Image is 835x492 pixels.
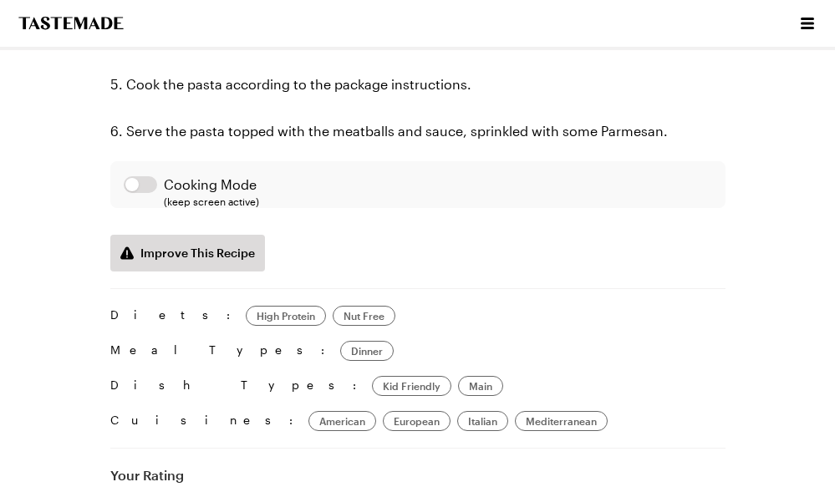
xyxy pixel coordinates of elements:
[383,411,451,431] a: European
[797,13,818,34] button: Open menu
[469,378,492,394] span: Main
[110,235,265,271] a: Improve This Recipe
[394,413,440,429] span: European
[458,376,503,396] a: Main
[468,413,497,429] span: Italian
[344,307,384,324] span: Nut Free
[515,411,608,431] a: Mediterranean
[110,118,726,145] li: Serve the pasta topped with the meatballs and sauce, sprinkled with some Parmesan.
[257,307,315,324] span: High Protein
[110,376,365,396] span: Dish Types:
[140,245,255,261] span: Improve This Recipe
[526,413,597,429] span: Mediterranean
[308,411,376,431] a: American
[164,175,712,195] span: Cooking Mode
[383,378,440,394] span: Kid Friendly
[372,376,451,396] a: Kid Friendly
[110,71,726,98] li: Cook the pasta according to the package instructions.
[110,465,184,485] h4: Your Rating
[110,411,302,431] span: Cuisines:
[246,306,326,326] a: High Protein
[164,195,712,208] span: (keep screen active)
[340,341,394,361] a: Dinner
[17,17,125,30] a: To Tastemade Home Page
[110,341,333,361] span: Meal Types:
[333,306,395,326] a: Nut Free
[110,306,239,326] span: Diets:
[351,342,383,359] span: Dinner
[457,411,508,431] a: Italian
[319,413,365,429] span: American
